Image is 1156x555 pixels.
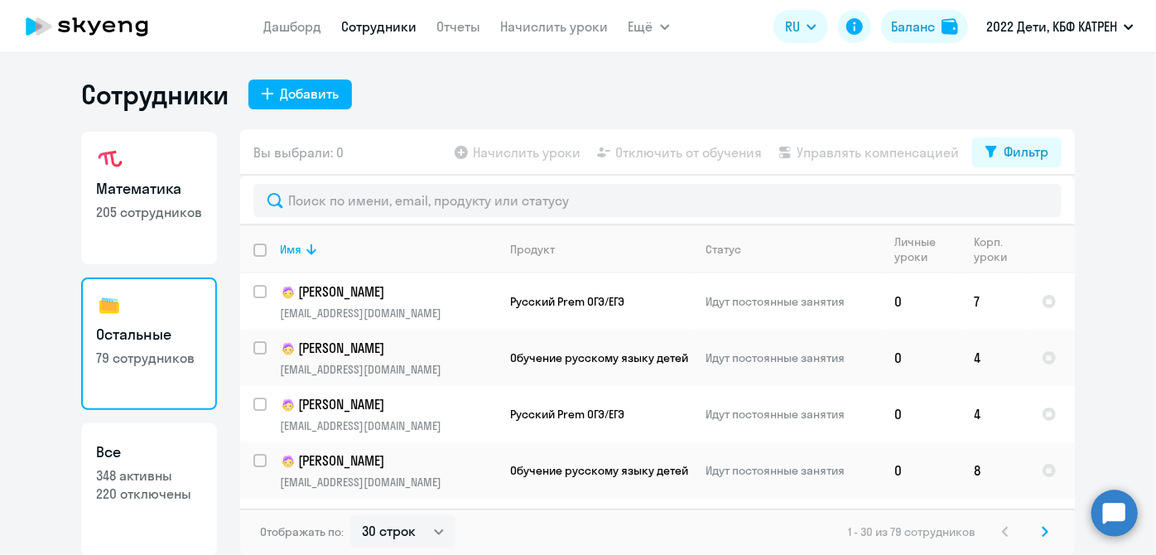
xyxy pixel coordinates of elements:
[280,340,296,357] img: child
[881,499,961,555] td: 0
[280,362,496,377] p: [EMAIL_ADDRESS][DOMAIN_NAME]
[280,475,496,490] p: [EMAIL_ADDRESS][DOMAIN_NAME]
[96,324,202,345] h3: Остальные
[96,349,202,367] p: 79 сотрудников
[706,242,880,257] div: Статус
[280,508,496,528] p: [PERSON_NAME]
[280,339,496,359] p: [PERSON_NAME]
[280,242,301,257] div: Имя
[891,17,935,36] div: Баланс
[437,18,481,35] a: Отчеты
[961,273,1028,330] td: 7
[978,7,1142,46] button: 2022 Дети, КБФ КАТРЕН
[81,132,217,264] a: Математика205 сотрудников
[253,184,1062,217] input: Поиск по имени, email, продукту или статусу
[961,330,1028,386] td: 4
[501,18,609,35] a: Начислить уроки
[706,463,880,478] p: Идут постоянные занятия
[706,350,880,365] p: Идут постоянные занятия
[96,466,202,485] p: 348 активны
[894,234,948,264] div: Личные уроки
[96,147,123,173] img: math
[264,18,322,35] a: Дашборд
[280,451,496,471] p: [PERSON_NAME]
[280,306,496,321] p: [EMAIL_ADDRESS][DOMAIN_NAME]
[280,282,496,302] p: [PERSON_NAME]
[510,294,624,309] span: Русский Prem ОГЭ/ЕГЭ
[881,386,961,442] td: 0
[96,485,202,503] p: 220 отключены
[1004,142,1048,162] div: Фильтр
[510,242,691,257] div: Продукт
[961,386,1028,442] td: 4
[972,138,1062,167] button: Фильтр
[629,17,653,36] span: Ещё
[280,242,496,257] div: Имя
[280,84,339,104] div: Добавить
[961,442,1028,499] td: 8
[96,292,123,319] img: others
[510,463,688,478] span: Обучение русскому языку детей
[974,234,1016,264] div: Корп. уроки
[342,18,417,35] a: Сотрудники
[706,294,880,309] p: Идут постоянные занятия
[986,17,1117,36] p: 2022 Дети, КБФ КАТРЕН
[260,524,344,539] span: Отображать по:
[510,407,624,422] span: Русский Prem ОГЭ/ЕГЭ
[280,284,296,301] img: child
[280,282,496,321] a: child[PERSON_NAME][EMAIL_ADDRESS][DOMAIN_NAME]
[706,407,880,422] p: Идут постоянные занятия
[96,203,202,221] p: 205 сотрудников
[253,142,344,162] span: Вы выбрали: 0
[81,78,229,111] h1: Сотрудники
[280,397,296,413] img: child
[894,234,960,264] div: Личные уроки
[96,178,202,200] h3: Математика
[96,442,202,463] h3: Все
[706,242,741,257] div: Статус
[974,234,1028,264] div: Корп. уроки
[773,10,828,43] button: RU
[81,277,217,410] a: Остальные79 сотрудников
[280,451,496,490] a: child[PERSON_NAME][EMAIL_ADDRESS][DOMAIN_NAME]
[881,273,961,330] td: 0
[785,17,800,36] span: RU
[510,350,688,365] span: Обучение русскому языку детей
[848,524,975,539] span: 1 - 30 из 79 сотрудников
[510,242,555,257] div: Продукт
[280,395,496,433] a: child[PERSON_NAME][EMAIL_ADDRESS][DOMAIN_NAME]
[881,330,961,386] td: 0
[629,10,670,43] button: Ещё
[881,442,961,499] td: 0
[248,80,352,109] button: Добавить
[942,18,958,35] img: balance
[280,508,496,546] a: child[PERSON_NAME][EMAIL_ADDRESS][DOMAIN_NAME]
[881,10,968,43] button: Балансbalance
[961,499,1028,555] td: 8
[280,453,296,470] img: child
[280,418,496,433] p: [EMAIL_ADDRESS][DOMAIN_NAME]
[280,395,496,415] p: [PERSON_NAME]
[280,339,496,377] a: child[PERSON_NAME][EMAIL_ADDRESS][DOMAIN_NAME]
